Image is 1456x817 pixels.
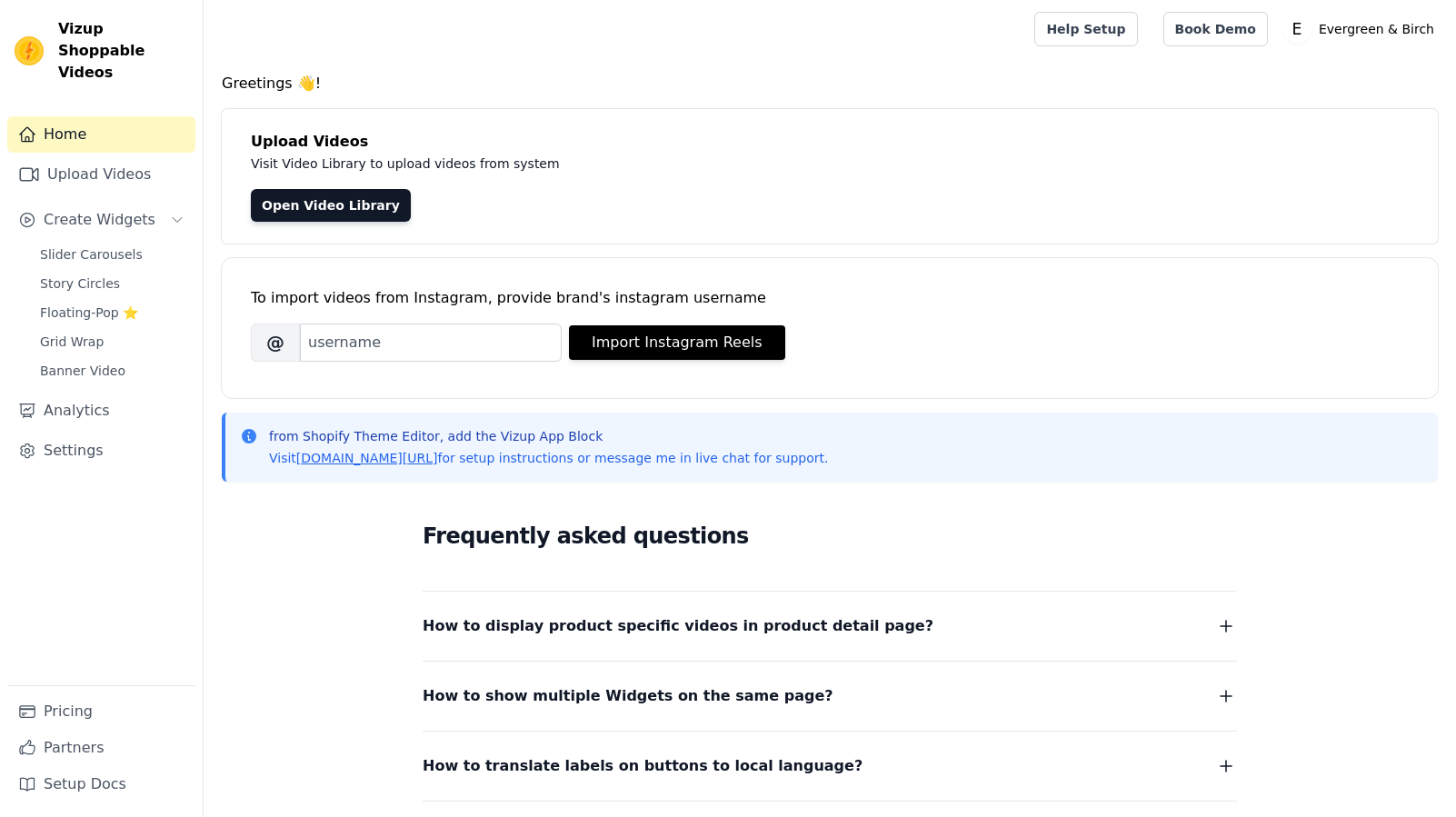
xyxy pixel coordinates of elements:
[423,613,1237,639] button: How to display product specific videos in product detail page?
[7,116,195,153] a: Home
[7,202,195,238] button: Create Widgets
[7,766,195,802] a: Setup Docs
[300,324,562,362] input: username
[251,131,1409,153] h4: Upload Videos
[423,518,1237,554] h2: Frequently asked questions
[29,300,195,325] a: Floating-Pop ⭐
[423,683,1237,709] button: How to show multiple Widgets on the same page?
[1291,20,1301,38] text: E
[269,427,828,445] p: from Shopify Theme Editor, add the Vizup App Block
[7,433,195,469] a: Settings
[7,693,195,730] a: Pricing
[251,153,1065,174] p: Visit Video Library to upload videos from system
[423,613,933,639] span: How to display product specific videos in product detail page?
[1311,13,1441,45] p: Evergreen & Birch
[40,333,104,351] span: Grid Wrap
[44,209,155,231] span: Create Widgets
[40,245,143,264] span: Slider Carousels
[58,18,188,84] span: Vizup Shoppable Videos
[251,189,411,222] a: Open Video Library
[1034,12,1137,46] a: Help Setup
[251,287,1409,309] div: To import videos from Instagram, provide brand's instagram username
[423,753,1237,779] button: How to translate labels on buttons to local language?
[7,730,195,766] a: Partners
[15,36,44,65] img: Vizup
[29,329,195,354] a: Grid Wrap
[29,271,195,296] a: Story Circles
[423,683,833,709] span: How to show multiple Widgets on the same page?
[40,362,125,380] span: Banner Video
[7,156,195,193] a: Upload Videos
[423,753,863,779] span: How to translate labels on buttons to local language?
[29,242,195,267] a: Slider Carousels
[269,449,828,467] p: Visit for setup instructions or message me in live chat for support.
[251,324,300,362] span: @
[40,304,138,322] span: Floating-Pop ⭐
[569,325,785,360] button: Import Instagram Reels
[7,393,195,429] a: Analytics
[29,358,195,384] a: Banner Video
[40,274,120,293] span: Story Circles
[296,451,438,465] a: [DOMAIN_NAME][URL]
[1163,12,1268,46] a: Book Demo
[222,73,1438,95] h4: Greetings 👋!
[1282,13,1441,45] button: E Evergreen & Birch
